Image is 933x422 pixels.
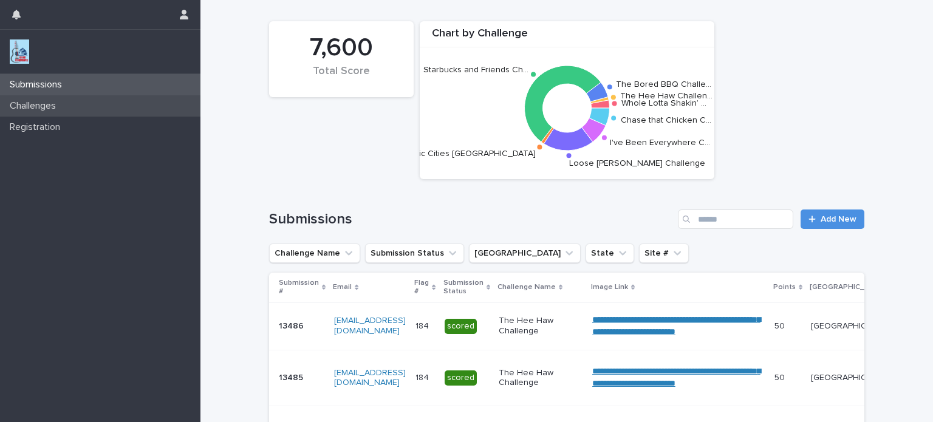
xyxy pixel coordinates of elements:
p: Email [333,281,352,294]
p: Flag # [414,276,429,299]
p: 13485 [279,370,306,383]
p: 184 [415,319,431,332]
button: Challenge Name [269,243,360,263]
p: Submission Status [443,276,484,299]
text: Chase that Chicken C… [621,115,711,124]
p: 50 [774,370,787,383]
text: The Hee Haw Challen… [620,92,713,100]
a: Add New [801,209,864,229]
p: The Hee Haw Challenge [499,368,583,389]
div: 7,600 [290,33,393,63]
p: [GEOGRAPHIC_DATA] [811,373,895,383]
span: Add New [821,215,856,223]
p: Registration [5,121,70,133]
div: scored [445,319,477,334]
a: [EMAIL_ADDRESS][DOMAIN_NAME] [334,369,406,387]
p: Challenges [5,100,66,112]
h1: Submissions [269,211,673,228]
text: The Bored BBQ Challe… [616,80,711,89]
div: scored [445,370,477,386]
p: [GEOGRAPHIC_DATA] [811,321,895,332]
img: jxsLJbdS1eYBI7rVAS4p [10,39,29,64]
p: 13486 [279,319,306,332]
button: Closest City [469,243,581,263]
text: I've Been Everywhere C… [610,138,710,147]
p: Challenge Name [497,281,556,294]
button: State [586,243,634,263]
a: [EMAIL_ADDRESS][DOMAIN_NAME] [334,316,406,335]
p: Submission # [279,276,319,299]
p: The Hee Haw Challenge [499,316,583,336]
p: Submissions [5,79,72,90]
button: Submission Status [365,243,464,263]
p: 184 [415,370,431,383]
text: Music Cities [GEOGRAPHIC_DATA] [403,149,536,157]
input: Search [678,209,793,229]
p: 50 [774,319,787,332]
div: Total Score [290,65,393,90]
div: Chart by Challenge [420,27,714,47]
p: [GEOGRAPHIC_DATA] [810,281,886,294]
p: Points [773,281,796,294]
text: Whole Lotta Shakin’ … [621,99,706,107]
p: Image Link [591,281,628,294]
button: Site # [639,243,689,263]
text: Starbucks and Friends Ch… [423,66,528,74]
text: Loose [PERSON_NAME] Challenge [569,159,705,168]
